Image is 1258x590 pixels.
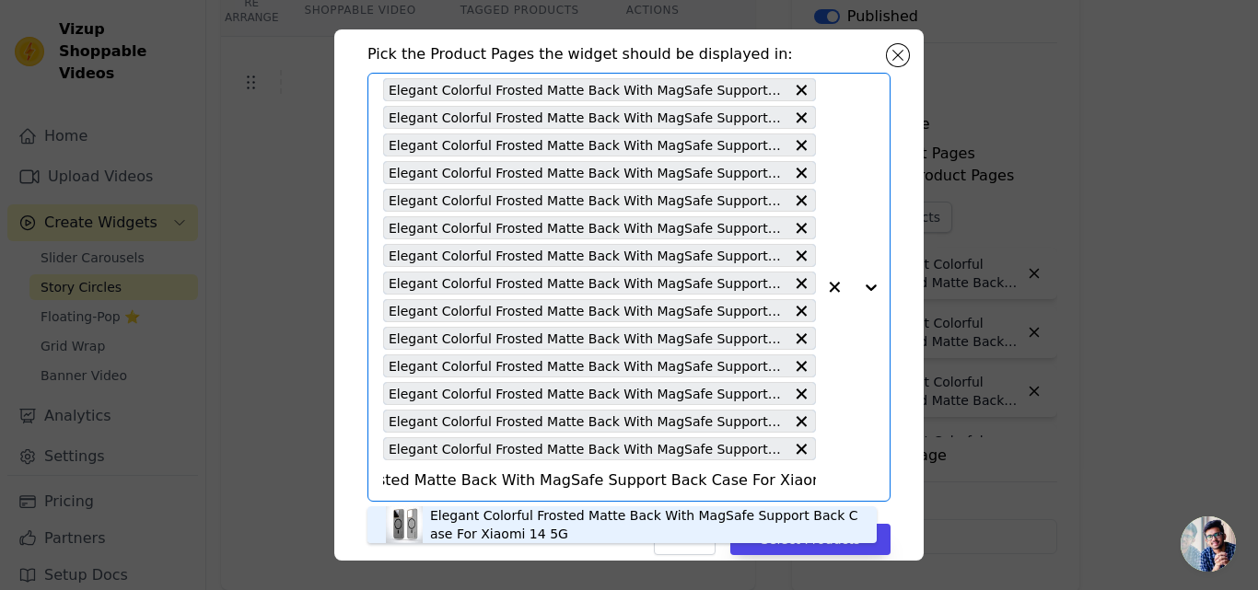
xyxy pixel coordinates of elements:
span: Elegant Colorful Frosted Matte Back With MagSafe Support Back Case For iQOO Z9 Turbo 5G [389,190,785,211]
span: Elegant Colorful Frosted Matte Back With MagSafe Support Back Case For Oppo K13 Turbo 5G [389,328,785,349]
span: Elegant Colorful Frosted Matte Back With MagSafe Support Back Case For Redmi Note 14 SE 5G [389,79,785,100]
span: Elegant Colorful Frosted Matte Back With MagSafe Support Back Case For Redmi Note 14 5G [389,107,785,128]
span: Elegant Colorful Frosted Matte Back With MagSafe Support Back Case For Samsung F56 5G [389,272,785,294]
span: Elegant Colorful Frosted Matte Back With MagSafe Support Back Case For Realme 15 Pro 5G [389,134,785,156]
div: Open chat [1181,516,1236,572]
img: product thumbnail [386,506,423,543]
span: Elegant Colorful Frosted Matte Back With MagSafe Support Back Case For iQOO Neo 10R 5G [389,217,785,238]
span: Elegant Colorful Frosted Matte Back With MagSafe Support Back Case For Nothing Phone 3 [389,411,785,432]
span: Elegant Colorful Frosted Matte Back With MagSafe Support Back Case For Vivo X100 5G [389,245,785,266]
h4: Pick the Product Pages the widget should be displayed in: [367,43,891,65]
span: Elegant Colorful Frosted Matte Back With MagSafe Support Back Case For OnePlus Nord 4 5G [389,383,785,404]
span: Elegant Colorful Frosted Matte Back With MagSafe Support Back Case For Xiaomi 15 5G [389,438,785,459]
span: Elegant Colorful Frosted Matte Back With MagSafe Support Back Case For Samsung A07 5G [389,300,785,321]
div: Elegant Colorful Frosted Matte Back With MagSafe Support Back Case For Xiaomi 14 5G [430,506,858,543]
span: Elegant Colorful Frosted Matte Back With MagSafe Support Back Case For Realme 15 5G [389,162,785,183]
button: Close modal [887,44,909,66]
span: Elegant Colorful Frosted Matte Back With MagSafe Support Back Case For Realme GT 7 Pro 5G [389,355,785,376]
